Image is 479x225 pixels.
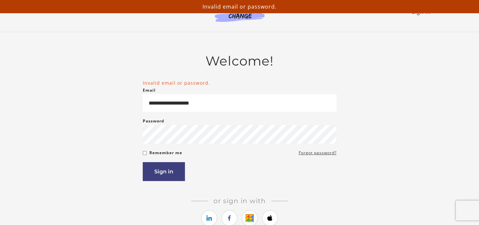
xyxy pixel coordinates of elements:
[208,197,271,205] span: Or sign in with
[299,149,337,157] a: Forgot password?
[143,86,156,94] label: Email
[3,3,476,11] p: Invalid email or password.
[143,53,337,69] h2: Welcome!
[149,149,182,157] label: Remember me
[208,7,272,22] img: Agents of Change Logo
[143,79,337,86] li: Invalid email or password.
[143,162,185,181] button: Sign in
[143,117,164,125] label: Password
